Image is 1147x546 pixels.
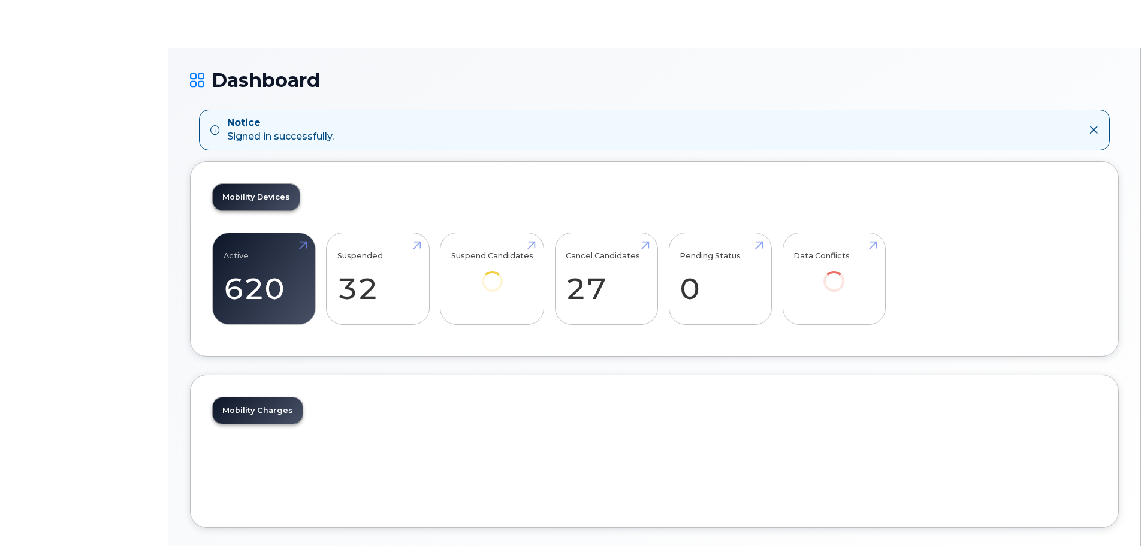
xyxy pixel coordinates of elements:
a: Pending Status 0 [680,239,760,318]
strong: Notice [227,116,334,130]
a: Cancel Candidates 27 [566,239,647,318]
a: Suspended 32 [337,239,418,318]
a: Mobility Devices [213,184,300,210]
a: Mobility Charges [213,397,303,424]
h1: Dashboard [190,70,1119,91]
a: Suspend Candidates [451,239,533,308]
div: Signed in successfully. [227,116,334,144]
a: Data Conflicts [793,239,874,308]
a: Active 620 [224,239,304,318]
